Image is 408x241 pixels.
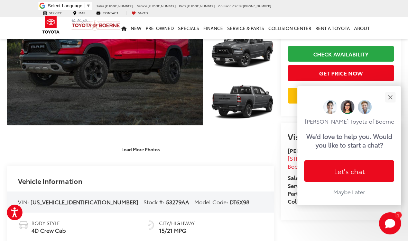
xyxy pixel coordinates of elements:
strong: Sales: [288,173,352,181]
a: Expand Photo 3 [211,78,274,126]
a: Service [38,11,67,15]
span: , [288,162,332,170]
a: [STREET_ADDRESS] Boerne,TX 78006 [288,154,337,170]
img: 2019 RAM 1500 Rebel [210,78,275,126]
span: Sales [96,3,104,8]
button: Maybe Later [304,185,394,198]
span: 53279AA [166,198,189,206]
a: Collision Center [266,17,313,39]
p: We'd love to help you. Would you like to start a chat? [306,132,392,149]
a: My Saved Vehicles [126,11,153,15]
span: Collision Center [218,3,242,8]
span: Select Language [48,3,82,8]
a: New [129,17,143,39]
a: Home [119,17,129,39]
a: Service & Parts: Opens in a new tab [225,17,266,39]
strong: Collision Center: [288,197,381,205]
div: Close[PERSON_NAME] Toyota of BoerneWe'd love to help you. Would you like to start a chat?Let's ch... [297,86,401,205]
span: [PHONE_NUMBER] [105,3,133,8]
a: Select Language​ [48,3,91,8]
a: Rent a Toyota [313,17,352,39]
span: Service [49,10,62,15]
a: Expand Photo 2 [211,27,274,74]
strong: Parts: [288,189,352,197]
span: 15/21 MPG [159,226,195,234]
svg: Start Chat [379,212,401,234]
a: Value Your Trade [288,88,394,104]
span: Boerne [288,162,306,170]
span: ▼ [86,3,91,8]
h2: Vehicle Information [18,177,82,185]
span: [PHONE_NUMBER] [148,3,176,8]
span: [US_VEHICLE_IDENTIFICATION_NUMBER] [30,198,138,206]
a: Pre-Owned [143,17,176,39]
span: 1 [397,213,399,216]
img: Fuel Economy [146,220,157,231]
span: Map [78,10,85,15]
span: Saved [138,10,148,15]
span: Parts [179,3,186,8]
span: Stock #: [143,198,165,206]
a: Check Availability [288,46,394,62]
img: Vic Vaughan Toyota of Boerne [71,19,121,31]
button: Close [383,90,398,105]
span: DT6X98 [230,198,249,206]
span: Service [137,3,147,8]
strong: [PERSON_NAME] Toyota of Boerne [288,146,378,154]
a: Finance [201,17,225,39]
button: Get Price Now [288,65,394,81]
img: Toyota [38,14,64,36]
span: Body Style [31,220,66,226]
span: VIN: [18,198,29,206]
a: About [352,17,372,39]
a: Contact [91,11,123,15]
span: City/Highway [159,220,195,226]
span: [PHONE_NUMBER] [243,3,271,8]
strong: Service: [288,181,357,189]
span: [PHONE_NUMBER] [187,3,215,8]
img: 2019 RAM 1500 Rebel [210,26,275,75]
h2: Visit our Store [288,132,394,141]
span: Model Code: [194,198,228,206]
button: Let's chat [304,160,394,182]
span: Contact [103,10,118,15]
span: [STREET_ADDRESS] [288,154,337,162]
a: Specials [176,17,201,39]
a: Map [68,11,90,15]
p: [PERSON_NAME] Toyota of Boerne [304,117,394,125]
button: Toggle Chat Window [379,212,401,234]
button: Load More Photos [117,143,165,155]
span: 4D Crew Cab [31,226,66,234]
